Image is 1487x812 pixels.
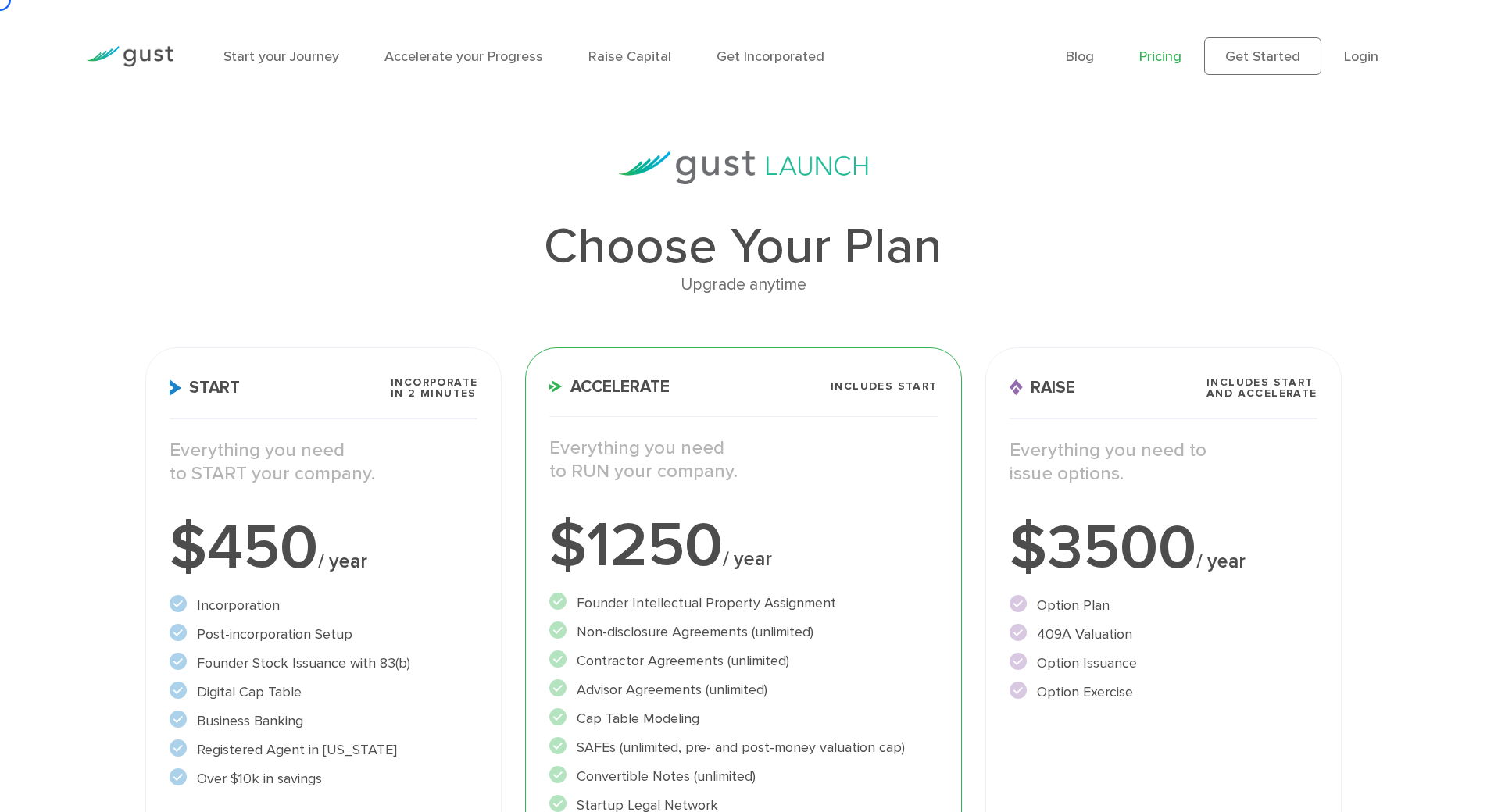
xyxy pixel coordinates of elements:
a: Login [1344,48,1378,65]
li: Business Banking [170,710,477,732]
p: Everything you need to START your company. [170,439,477,486]
a: Blog [1066,48,1094,65]
img: Raise Icon [1010,379,1023,396]
span: / year [1196,550,1246,573]
a: Get Started [1204,37,1321,75]
span: Includes START and ACCELERATE [1206,377,1317,399]
li: Post-incorporation Setup [170,624,477,645]
a: Get Incorporated [717,48,824,65]
li: Registered Agent in [US_STATE] [170,739,477,760]
li: Over $10k in savings [170,768,477,789]
h1: Choose Your Plan [145,222,1341,272]
img: Gust Logo [86,46,173,67]
li: Option Plan [1010,595,1317,616]
p: Everything you need to RUN your company. [549,436,937,483]
li: Cap Table Modeling [549,708,937,729]
img: gust-launch-logos.svg [618,151,868,184]
li: Option Exercise [1010,682,1317,703]
span: / year [723,547,772,571]
li: Founder Intellectual Property Assignment [549,593,937,614]
a: Accelerate your Progress [384,48,543,65]
li: Digital Cap Table [170,682,477,703]
span: / year [318,550,367,573]
span: Start [170,379,240,396]
img: Start Icon X2 [170,379,181,396]
span: Includes START [831,381,938,392]
span: Raise [1010,379,1075,396]
div: $3500 [1010,517,1317,579]
li: Option Issuance [1010,653,1317,674]
li: Non-disclosure Agreements (unlimited) [549,621,937,643]
li: Incorporation [170,595,477,616]
li: SAFEs (unlimited, pre- and post-money valuation cap) [549,737,937,758]
a: Pricing [1139,48,1181,65]
img: Accelerate Icon [549,380,563,393]
li: 409A Valuation [1010,624,1317,645]
span: Accelerate [549,379,670,395]
div: Upgrade anytime [145,272,1341,298]
a: Start your Journey [223,48,339,65]
li: Founder Stock Issuance with 83(b) [170,653,477,674]
li: Contractor Agreements (unlimited) [549,650,937,671]
div: $1250 [549,515,937,577]
li: Convertible Notes (unlimited) [549,766,937,787]
li: Advisor Agreements (unlimited) [549,679,937,700]
span: Incorporate in 2 Minutes [391,377,477,399]
div: $450 [170,517,477,579]
a: Raise Capital [588,48,671,65]
p: Everything you need to issue options. [1010,439,1317,486]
